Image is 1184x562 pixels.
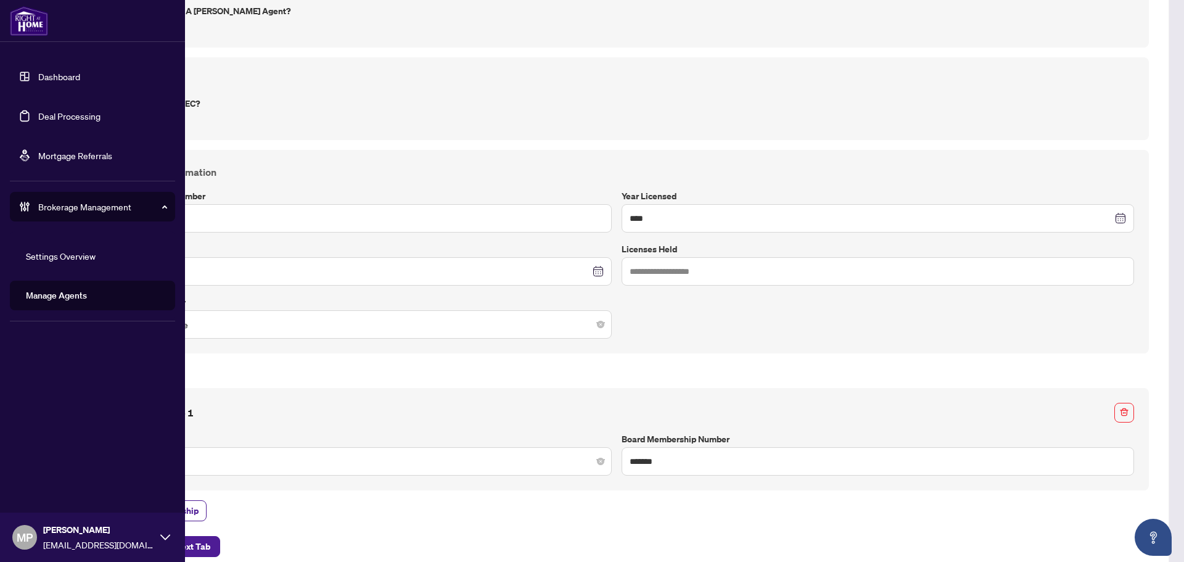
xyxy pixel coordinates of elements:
h4: Board Membership [84,363,1149,378]
a: Dashboard [38,71,80,82]
label: Were you referred by a [PERSON_NAME] Agent? [99,4,1134,18]
img: logo [10,6,48,36]
label: RECO Registration Number [99,189,612,203]
h4: PREC [99,72,1134,87]
a: Deal Processing [38,110,101,122]
h4: RECO License Information [99,165,1134,180]
span: TRREB [107,450,604,473]
a: Mortgage Referrals [38,150,112,161]
label: Are you joining as PREC? [99,97,1134,110]
span: [EMAIL_ADDRESS][DOMAIN_NAME] [43,538,154,552]
span: MP [17,529,33,546]
a: Settings Overview [26,250,96,262]
label: Registration Expiry [99,242,612,256]
span: [PERSON_NAME] [43,523,154,537]
button: Next Tab [165,536,220,557]
label: Registration Category [99,295,612,309]
label: Licenses Held [622,242,1134,256]
span: close-circle [597,321,604,328]
label: Year Licensed [622,189,1134,203]
span: close-circle [597,458,604,465]
span: Next Tab [175,537,210,556]
span: Sales Representative [107,313,604,336]
button: Open asap [1135,519,1172,556]
label: Board Membership Number [622,432,1134,446]
a: Manage Agents [26,290,87,301]
label: Board Membership(s) [99,432,612,446]
span: Brokerage Management [38,200,166,213]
